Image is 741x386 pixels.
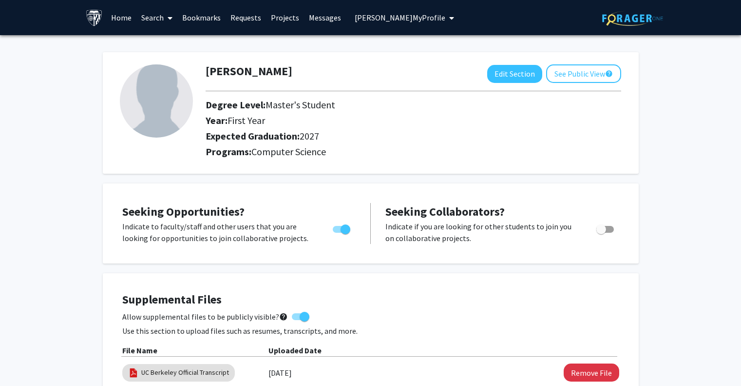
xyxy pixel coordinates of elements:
h2: Expected Graduation: [206,130,537,142]
a: Requests [226,0,266,35]
mat-icon: help [279,311,288,323]
span: Seeking Opportunities? [122,204,245,219]
button: See Public View [546,64,621,83]
h4: Supplemental Files [122,293,619,307]
a: Home [106,0,136,35]
button: Edit Section [487,65,542,83]
label: [DATE] [268,365,292,381]
img: pdf_icon.png [128,367,139,378]
span: Seeking Collaborators? [385,204,505,219]
div: Toggle [329,221,356,235]
img: Profile Picture [120,64,193,138]
a: UC Berkeley Official Transcript [141,367,229,378]
b: Uploaded Date [268,345,322,355]
h1: [PERSON_NAME] [206,64,292,79]
img: ForagerOne Logo [602,11,663,26]
p: Indicate if you are looking for other students to join you on collaborative projects. [385,221,578,244]
span: Computer Science [251,145,326,158]
p: Indicate to faculty/staff and other users that you are looking for opportunities to join collabor... [122,221,314,244]
a: Bookmarks [177,0,226,35]
span: Master's Student [266,99,335,111]
a: Projects [266,0,304,35]
span: Allow supplemental files to be publicly visible? [122,311,288,323]
span: 2027 [300,130,319,142]
img: Johns Hopkins University Logo [86,9,103,26]
span: [PERSON_NAME] My Profile [355,13,445,22]
p: Use this section to upload files such as resumes, transcripts, and more. [122,325,619,337]
span: First Year [228,114,265,126]
div: Toggle [592,221,619,235]
h2: Programs: [206,146,621,158]
a: Messages [304,0,346,35]
h2: Degree Level: [206,99,537,111]
a: Search [136,0,177,35]
button: Remove UC Berkeley Official Transcript File [564,364,619,382]
b: File Name [122,345,157,355]
mat-icon: help [605,68,613,80]
h2: Year: [206,115,537,126]
iframe: Chat [7,342,41,379]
